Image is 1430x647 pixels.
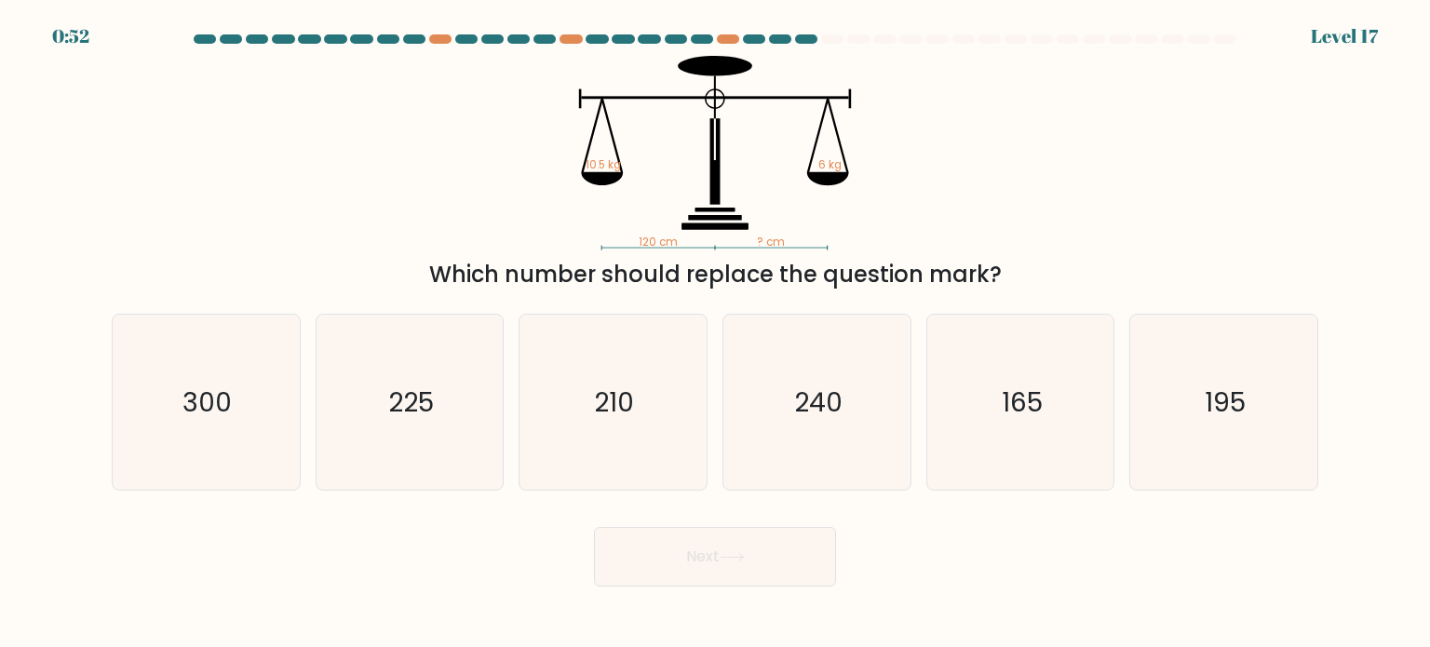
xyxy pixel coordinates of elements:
text: 225 [388,383,434,420]
tspan: 6 kg [818,157,842,172]
text: 210 [595,383,635,420]
text: 300 [183,383,233,420]
text: 240 [794,383,843,420]
div: Which number should replace the question mark? [123,258,1307,291]
tspan: ? cm [757,235,785,249]
tspan: 10.5 kg [586,157,621,172]
text: 165 [1002,383,1043,420]
div: 0:52 [52,22,89,50]
button: Next [594,527,836,586]
div: Level 17 [1311,22,1378,50]
tspan: 120 cm [639,235,678,249]
text: 195 [1205,383,1246,420]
